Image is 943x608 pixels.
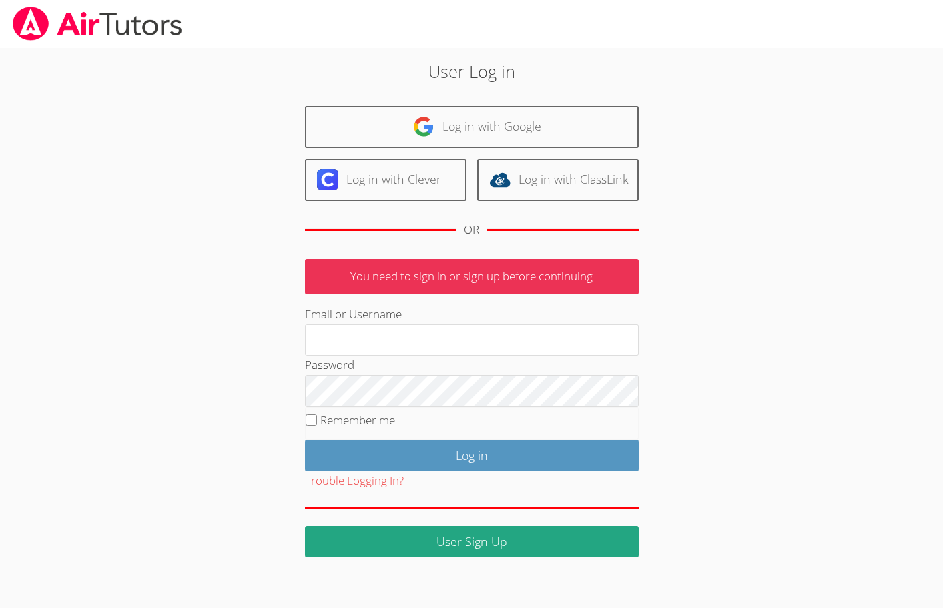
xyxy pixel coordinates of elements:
[217,59,726,84] h2: User Log in
[464,220,479,240] div: OR
[477,159,639,201] a: Log in with ClassLink
[305,306,402,322] label: Email or Username
[305,159,466,201] a: Log in with Clever
[305,440,639,471] input: Log in
[489,169,511,190] img: classlink-logo-d6bb404cc1216ec64c9a2012d9dc4662098be43eaf13dc465df04b49fa7ab582.svg
[305,526,639,557] a: User Sign Up
[305,471,404,491] button: Trouble Logging In?
[320,412,395,428] label: Remember me
[317,169,338,190] img: clever-logo-6eab21bc6e7a338710f1a6ff85c0baf02591cd810cc4098c63d3a4b26e2feb20.svg
[305,357,354,372] label: Password
[11,7,184,41] img: airtutors_banner-c4298cdbf04f3fff15de1276eac7730deb9818008684d7c2e4769d2f7ddbe033.png
[305,106,639,148] a: Log in with Google
[305,259,639,294] p: You need to sign in or sign up before continuing
[413,116,434,137] img: google-logo-50288ca7cdecda66e5e0955fdab243c47b7ad437acaf1139b6f446037453330a.svg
